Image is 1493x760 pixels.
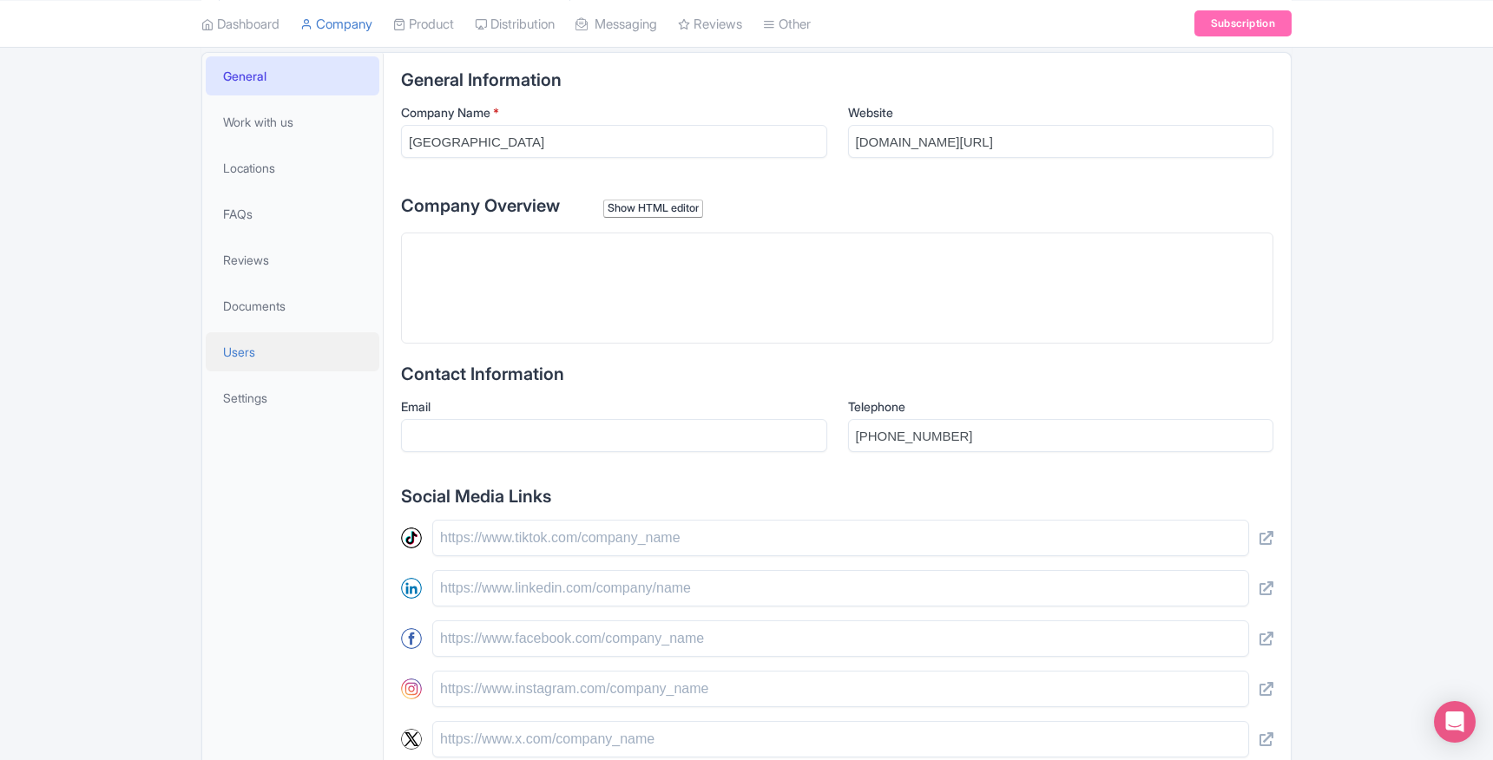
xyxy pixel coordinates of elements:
[432,570,1249,606] input: https://www.linkedin.com/company/name
[401,105,490,120] span: Company Name
[401,364,1273,383] h2: Contact Information
[401,729,422,750] img: x-round-01-2a040f8114114d748f4f633894d6978b.svg
[1434,701,1476,743] div: Open Intercom Messenger
[432,520,1249,556] input: https://www.tiktok.com/company_name
[206,56,379,95] a: General
[401,195,560,216] span: Company Overview
[603,200,703,218] div: Show HTML editor
[223,343,255,361] span: Users
[223,389,267,407] span: Settings
[223,159,275,177] span: Locations
[401,399,431,414] span: Email
[432,671,1249,707] input: https://www.instagram.com/company_name
[223,205,253,223] span: FAQs
[206,240,379,279] a: Reviews
[206,102,379,141] a: Work with us
[432,721,1249,757] input: https://www.x.com/company_name
[401,578,422,599] img: linkedin-round-01-4bc9326eb20f8e88ec4be7e8773b84b7.svg
[848,105,893,120] span: Website
[401,487,1273,506] h2: Social Media Links
[223,297,286,315] span: Documents
[848,399,905,414] span: Telephone
[1194,10,1292,36] a: Subscription
[206,378,379,417] a: Settings
[401,70,1273,89] h2: General Information
[401,527,422,548] img: tiktok-round-01-ca200c7ba8d03f2cade56905edf8567d.svg
[401,678,422,699] img: instagram-round-01-d873700d03cfe9216e9fb2676c2aa726.svg
[401,628,422,649] img: facebook-round-01-50ddc191f871d4ecdbe8252d2011563a.svg
[206,286,379,325] a: Documents
[432,620,1249,657] input: https://www.facebook.com/company_name
[206,194,379,233] a: FAQs
[223,67,266,85] span: General
[206,332,379,371] a: Users
[223,113,293,131] span: Work with us
[206,148,379,187] a: Locations
[223,251,269,269] span: Reviews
